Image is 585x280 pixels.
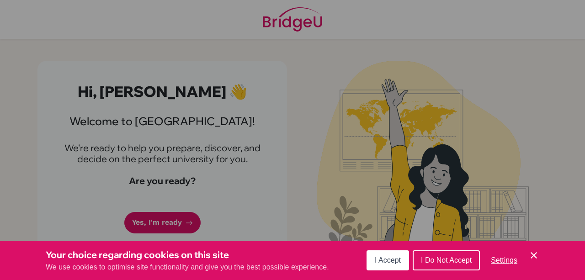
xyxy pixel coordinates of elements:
button: Save and close [528,250,539,261]
span: Settings [491,256,517,264]
span: I Accept [375,256,401,264]
button: Settings [484,251,525,269]
p: We use cookies to optimise site functionality and give you the best possible experience. [46,262,329,273]
button: I Do Not Accept [413,250,480,270]
span: I Do Not Accept [421,256,472,264]
button: I Accept [367,250,409,270]
h3: Your choice regarding cookies on this site [46,248,329,262]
